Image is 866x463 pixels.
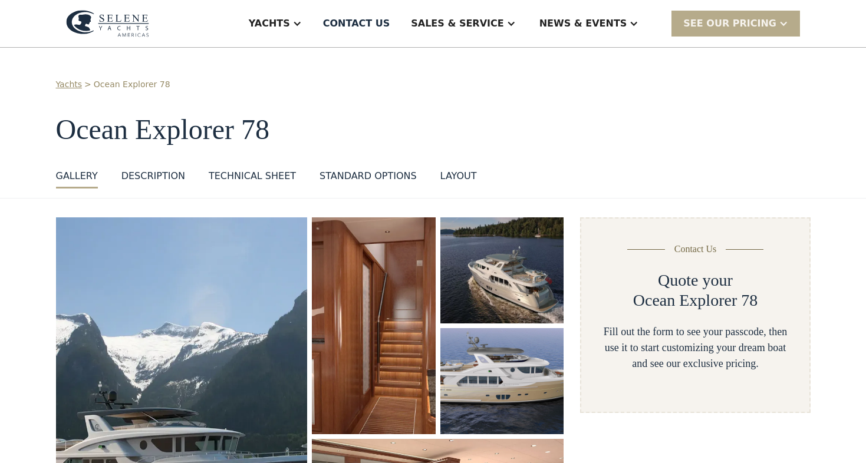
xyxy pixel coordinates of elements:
[320,169,417,188] a: standard options
[674,242,717,256] div: Contact Us
[209,169,296,183] div: Technical sheet
[56,169,98,188] a: GALLERY
[320,169,417,183] div: standard options
[440,328,564,434] a: open lightbox
[312,217,435,434] a: open lightbox
[84,78,91,91] div: >
[671,11,800,36] div: SEE Our Pricing
[440,169,477,188] a: layout
[94,78,170,91] a: Ocean Explorer 78
[121,169,185,188] a: DESCRIPTION
[440,217,564,323] a: open lightbox
[56,78,83,91] a: Yachts
[66,10,149,37] img: logo
[633,290,758,310] h2: Ocean Explorer 78
[323,16,390,31] div: Contact US
[121,169,185,183] div: DESCRIPTION
[249,16,290,31] div: Yachts
[56,114,811,145] h1: Ocean Explorer 78
[411,16,503,31] div: Sales & Service
[658,270,733,290] h2: Quote your
[580,217,810,413] form: Yacht Detail Page form
[440,169,477,183] div: layout
[209,169,296,188] a: Technical sheet
[683,16,776,31] div: SEE Our Pricing
[600,324,790,372] div: Fill out the form to see your passcode, then use it to start customizing your dream boat and see ...
[56,169,98,183] div: GALLERY
[539,16,627,31] div: News & EVENTS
